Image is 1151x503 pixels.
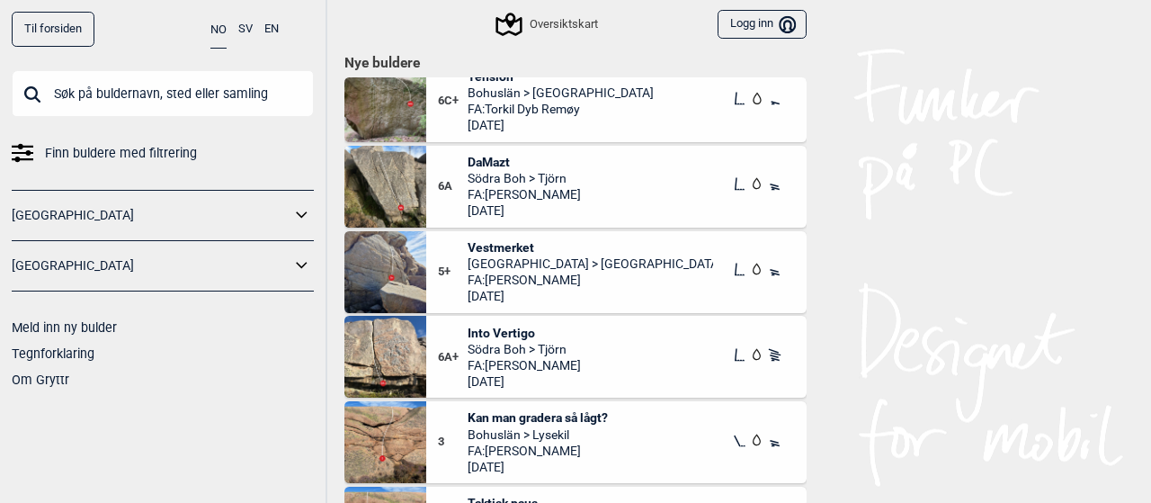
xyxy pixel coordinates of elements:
span: [DATE] [468,202,581,219]
span: Bohuslän > Lysekil [468,427,608,443]
span: [GEOGRAPHIC_DATA] > [GEOGRAPHIC_DATA] [468,256,714,272]
div: Tension6C+TensionBohuslän > [GEOGRAPHIC_DATA]FA:Torkil Dyb Remøy[DATE] [344,60,807,142]
span: 3 [438,435,468,450]
a: [GEOGRAPHIC_DATA] [12,253,290,279]
span: 6A+ [438,350,468,365]
a: [GEOGRAPHIC_DATA] [12,202,290,229]
img: Vestmerket [344,231,426,313]
span: 6C+ [438,94,468,109]
span: [DATE] [468,373,581,390]
span: FA: Torkil Dyb Remøy [468,101,654,117]
span: Kan man gradera så lågt? [468,409,608,426]
span: Into Vertigo [468,325,581,341]
a: Meld inn ny bulder [12,320,117,335]
div: Da Mazt6ADaMaztSödra Boh > TjörnFA:[PERSON_NAME][DATE] [344,146,807,228]
span: Södra Boh > Tjörn [468,341,581,357]
span: Vestmerket [468,239,714,256]
span: 5+ [438,265,468,280]
button: NO [210,12,227,49]
span: Finn buldere med filtrering [45,140,197,166]
button: EN [264,12,279,47]
div: Vestmerket5+Vestmerket[GEOGRAPHIC_DATA] > [GEOGRAPHIC_DATA]FA:[PERSON_NAME][DATE] [344,231,807,313]
span: [DATE] [468,288,714,304]
a: Om Gryttr [12,373,69,387]
a: Finn buldere med filtrering [12,140,314,166]
img: Vertigo [344,316,426,398]
span: FA: [PERSON_NAME] [468,357,581,373]
button: SV [238,12,253,47]
div: Vertigo6A+Into VertigoSödra Boh > TjörnFA:[PERSON_NAME][DATE] [344,316,807,398]
input: Søk på buldernavn, sted eller samling [12,70,314,117]
img: Da Mazt [344,146,426,228]
a: Til forsiden [12,12,94,47]
span: [DATE] [468,117,654,133]
button: Logg inn [718,10,807,40]
span: Södra Boh > Tjörn [468,170,581,186]
span: Bohuslän > [GEOGRAPHIC_DATA] [468,85,654,101]
div: Kan man gradera sa lagt3Kan man gradera så lågt?Bohuslän > LysekilFA:[PERSON_NAME][DATE] [344,401,807,483]
span: FA: [PERSON_NAME] [468,443,608,459]
span: FA: [PERSON_NAME] [468,186,581,202]
span: [DATE] [468,459,608,475]
span: FA: [PERSON_NAME] [468,272,714,288]
span: 6A [438,179,468,194]
span: DaMazt [468,154,581,170]
h1: Nye buldere [344,54,807,72]
img: Kan man gradera sa lagt [344,401,426,483]
div: Oversiktskart [498,13,597,35]
img: Tension [344,60,426,142]
a: Tegnforklaring [12,346,94,361]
